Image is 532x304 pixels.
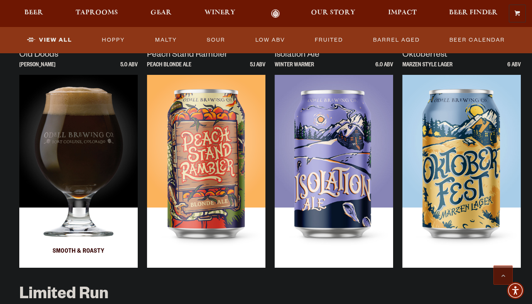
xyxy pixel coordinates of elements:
a: Scroll to top [493,265,513,285]
p: 5.0 ABV [120,62,138,75]
a: Impact [383,9,422,18]
a: Oktoberfest Marzen Style Lager 6 ABV Oktoberfest Oktoberfest [402,49,521,268]
p: 6 ABV [507,62,521,75]
a: Taprooms [71,9,123,18]
span: Taprooms [76,10,118,16]
p: [PERSON_NAME] [19,62,56,75]
img: Old Doods [19,75,138,268]
a: Our Story [306,9,360,18]
a: Isolation Ale Winter Warmer 6.0 ABV Isolation Ale Isolation Ale [275,49,393,268]
a: Beer Finder [444,9,503,18]
p: Marzen Style Lager [402,62,453,75]
p: Peach Blonde Ale [147,62,191,75]
a: Fruited [312,31,346,49]
a: Beer [19,9,48,18]
a: Old Doods [PERSON_NAME] 5.0 ABV Old Doods Old Doods [19,49,138,268]
p: 6.0 ABV [375,62,393,75]
p: 5.1 ABV [250,62,265,75]
img: Oktoberfest [402,75,521,268]
span: Beer [24,10,43,16]
a: Peach Stand Rambler Peach Blonde Ale 5.1 ABV Peach Stand Rambler Peach Stand Rambler [147,49,265,268]
p: Peach Stand Rambler [147,49,265,62]
p: Isolation Ale [275,49,393,62]
p: Oktoberfest [402,49,521,62]
a: Gear [145,9,177,18]
span: Beer Finder [449,10,498,16]
a: View All [24,31,75,49]
a: Sour [204,31,228,49]
a: Odell Home [261,9,290,18]
span: Gear [150,10,172,16]
a: Barrel Aged [370,31,423,49]
a: Winery [199,9,240,18]
span: Winery [204,10,235,16]
img: Peach Stand Rambler [147,75,265,268]
a: Hoppy [99,31,128,49]
a: Malty [152,31,180,49]
p: Old Doods [19,49,138,62]
span: Our Story [311,10,355,16]
img: Isolation Ale [275,75,393,268]
a: Beer Calendar [446,31,508,49]
div: Accessibility Menu [507,282,524,299]
p: Winter Warmer [275,62,314,75]
span: Impact [388,10,417,16]
a: Low ABV [252,31,288,49]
